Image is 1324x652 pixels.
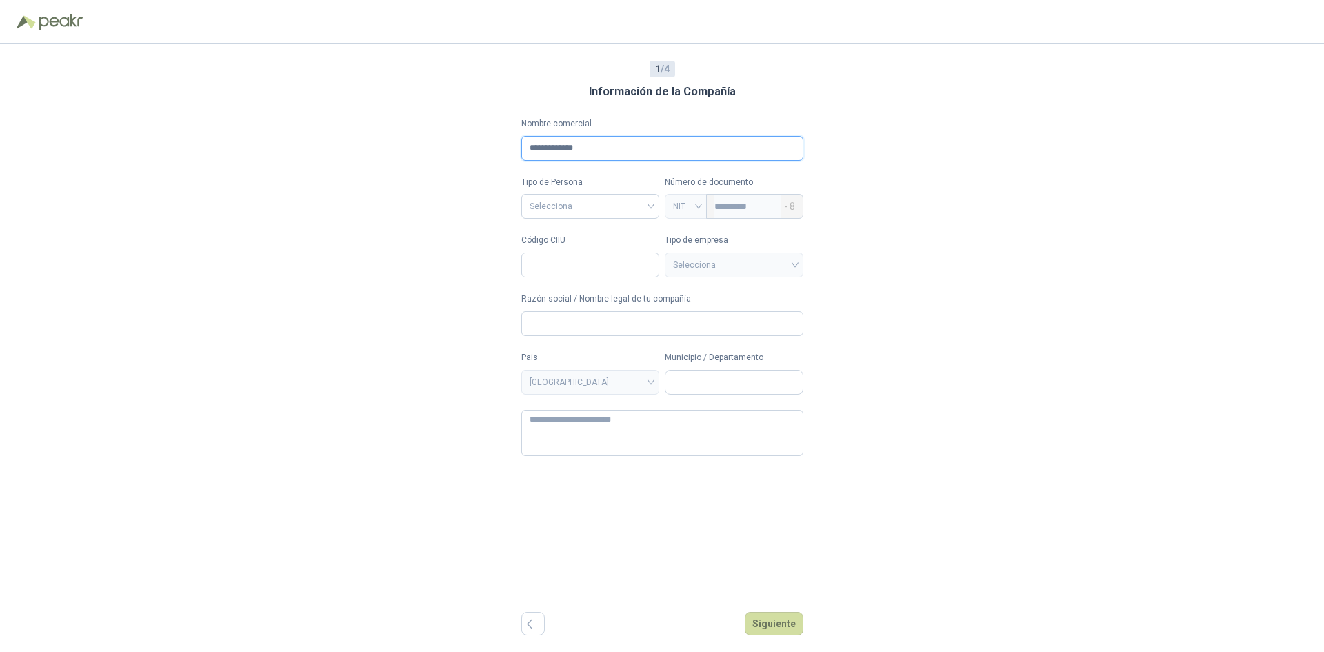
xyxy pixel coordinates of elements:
label: Tipo de empresa [665,234,803,247]
label: Municipio / Departamento [665,351,803,364]
button: Siguiente [745,612,803,635]
label: Tipo de Persona [521,176,660,189]
b: 1 [655,63,661,75]
label: Nombre comercial [521,117,803,130]
img: Logo [17,15,36,29]
p: Número de documento [665,176,803,189]
span: / 4 [655,61,670,77]
img: Peakr [39,14,83,30]
span: - 8 [784,195,795,218]
span: COLOMBIA [530,372,652,393]
label: Código CIIU [521,234,660,247]
label: Pais [521,351,660,364]
label: Razón social / Nombre legal de tu compañía [521,293,803,306]
h3: Información de la Compañía [589,83,736,101]
span: NIT [673,196,699,217]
